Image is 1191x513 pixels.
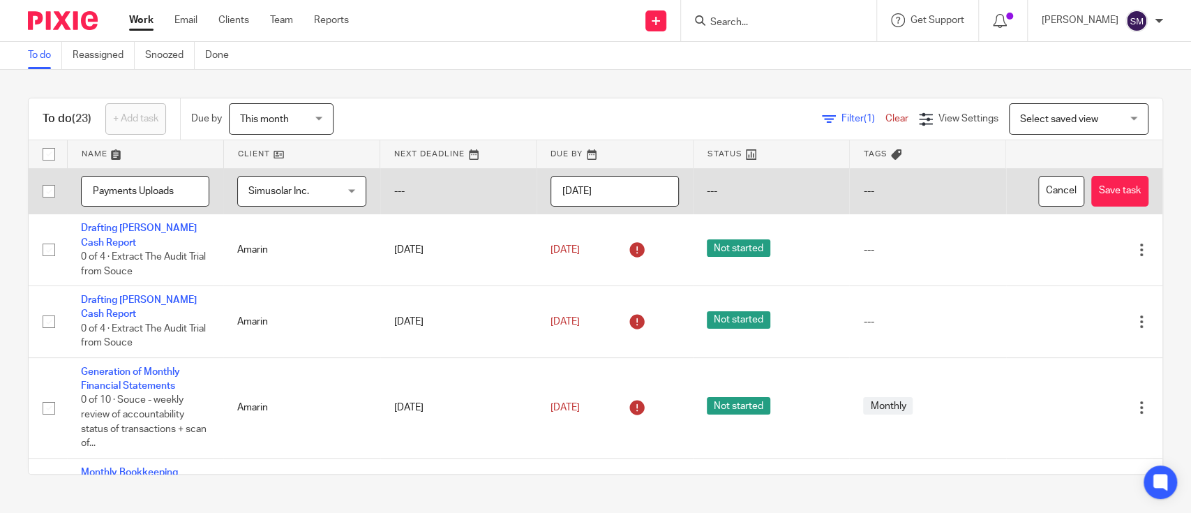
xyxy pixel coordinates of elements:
[81,396,207,449] span: 0 of 10 · Souce - weekly review of accountability status of transactions + scan of...
[863,397,913,415] span: Monthly
[81,223,197,247] a: Drafting [PERSON_NAME] Cash Report
[1038,176,1084,207] button: Cancel
[863,315,991,329] div: ---
[28,42,62,69] a: To do
[191,112,222,126] p: Due by
[707,239,770,257] span: Not started
[223,214,380,286] td: Amarin
[938,114,998,124] span: View Settings
[380,168,537,214] td: ---
[550,245,580,255] span: [DATE]
[1042,13,1118,27] p: [PERSON_NAME]
[1020,114,1098,124] span: Select saved view
[129,13,153,27] a: Work
[248,186,309,196] span: Simusolar Inc.
[72,113,91,124] span: (23)
[73,42,135,69] a: Reassigned
[550,403,580,412] span: [DATE]
[43,112,91,126] h1: To do
[28,11,98,30] img: Pixie
[81,367,180,391] a: Generation of Monthly Financial Statements
[240,114,289,124] span: This month
[550,317,580,327] span: [DATE]
[380,286,537,358] td: [DATE]
[550,176,679,207] input: Pick a date
[864,114,875,124] span: (1)
[270,13,293,27] a: Team
[81,324,206,348] span: 0 of 4 · Extract The Audit Trial from Souce
[707,397,770,415] span: Not started
[841,114,885,124] span: Filter
[223,357,380,458] td: Amarin
[314,13,349,27] a: Reports
[81,295,197,319] a: Drafting [PERSON_NAME] Cash Report
[1125,10,1148,32] img: svg%3E
[693,168,849,214] td: ---
[863,243,991,257] div: ---
[205,42,239,69] a: Done
[81,252,206,276] span: 0 of 4 · Extract The Audit Trial from Souce
[911,15,964,25] span: Get Support
[218,13,249,27] a: Clients
[380,214,537,286] td: [DATE]
[81,176,209,207] input: Task name
[709,17,834,29] input: Search
[707,311,770,329] span: Not started
[105,103,166,135] a: + Add task
[849,168,1005,214] td: ---
[145,42,195,69] a: Snoozed
[81,468,178,477] a: Monthly Bookkeeping
[885,114,908,124] a: Clear
[174,13,197,27] a: Email
[864,150,887,158] span: Tags
[380,357,537,458] td: [DATE]
[1091,176,1148,207] button: Save task
[223,286,380,358] td: Amarin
